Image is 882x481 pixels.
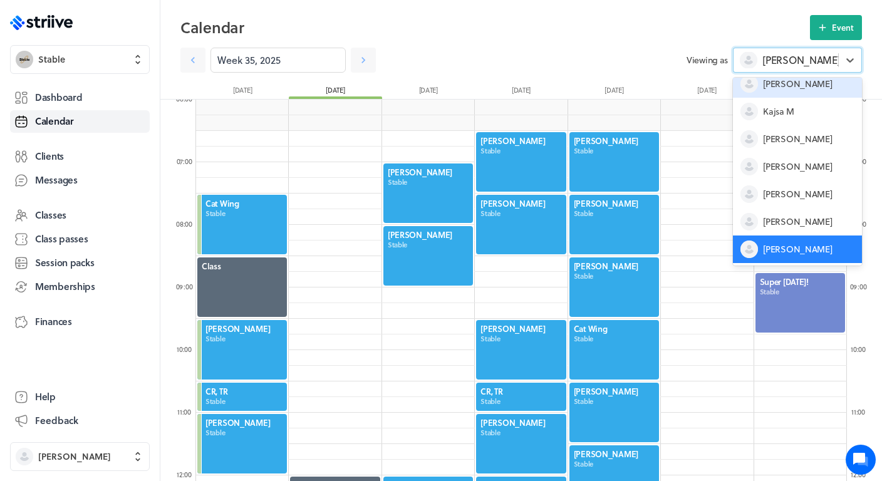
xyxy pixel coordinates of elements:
[16,51,33,68] img: Stable
[763,105,794,118] span: Kajsa M
[38,450,111,463] span: [PERSON_NAME]
[210,48,346,73] input: YYYY-M-D
[475,85,568,99] div: [DATE]
[172,157,197,166] div: 07
[196,85,289,99] div: [DATE]
[180,15,810,40] h2: Calendar
[10,110,150,133] a: Calendar
[10,145,150,168] a: Clients
[35,280,95,293] span: Memberships
[846,282,871,291] div: 09
[35,209,66,222] span: Classes
[19,83,232,123] h2: We're here to help. Ask us anything!
[763,188,832,200] span: [PERSON_NAME]
[858,219,866,229] span: :00
[38,53,65,66] span: Stable
[846,344,871,354] div: 10
[35,414,78,427] span: Feedback
[172,407,197,416] div: 11
[182,406,191,417] span: :00
[382,85,475,99] div: [DATE]
[172,219,197,229] div: 08
[763,78,832,90] span: [PERSON_NAME]
[687,54,728,66] span: Viewing as
[856,406,865,417] span: :00
[832,22,854,33] span: Event
[172,470,197,479] div: 12
[10,276,150,298] a: Memberships
[183,156,192,167] span: :00
[19,61,232,81] h1: Hi [PERSON_NAME]
[763,243,832,256] span: [PERSON_NAME]
[10,386,150,408] a: Help
[19,146,231,171] button: New conversation
[172,282,197,291] div: 09
[10,410,150,432] button: Feedback
[35,315,72,328] span: Finances
[184,219,192,229] span: :00
[846,470,871,479] div: 12
[10,228,150,251] a: Class passes
[846,407,871,416] div: 11
[35,390,56,403] span: Help
[35,150,64,163] span: Clients
[35,232,88,246] span: Class passes
[172,94,197,103] div: 06
[289,85,381,99] div: [DATE]
[762,53,840,67] span: [PERSON_NAME]
[857,344,866,354] span: :00
[183,469,192,480] span: :00
[10,311,150,333] a: Finances
[35,91,82,104] span: Dashboard
[568,85,660,99] div: [DATE]
[10,45,150,74] button: StableStable
[10,86,150,109] a: Dashboard
[846,445,876,475] iframe: gist-messenger-bubble-iframe
[660,85,753,99] div: [DATE]
[36,215,224,240] input: Search articles
[183,344,192,354] span: :00
[858,281,866,292] span: :00
[35,256,94,269] span: Session packs
[763,215,832,228] span: [PERSON_NAME]
[763,133,832,145] span: [PERSON_NAME]
[10,442,150,471] button: [PERSON_NAME]
[35,173,78,187] span: Messages
[10,169,150,192] a: Messages
[81,153,150,163] span: New conversation
[10,204,150,227] a: Classes
[184,281,192,292] span: :00
[172,344,197,354] div: 10
[10,252,150,274] a: Session packs
[35,115,74,128] span: Calendar
[763,160,832,173] span: [PERSON_NAME]
[810,15,862,40] button: Event
[17,195,234,210] p: Find an answer quickly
